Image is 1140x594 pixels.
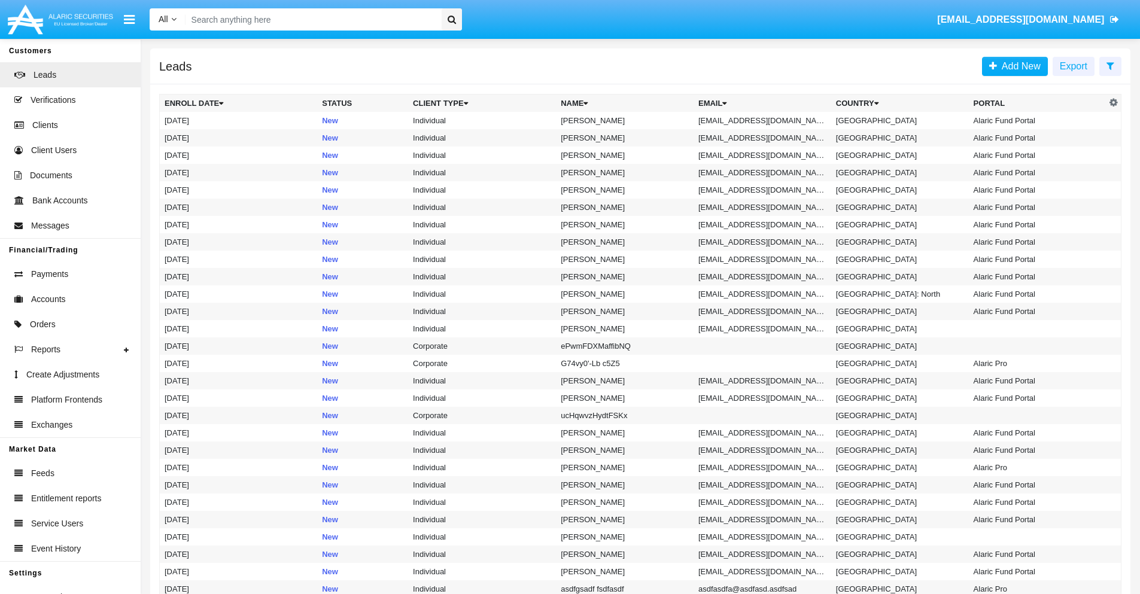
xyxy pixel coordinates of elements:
td: Alaric Fund Portal [969,511,1106,528]
span: Documents [30,169,72,182]
td: New [317,181,408,199]
td: [DATE] [160,389,318,407]
td: [EMAIL_ADDRESS][DOMAIN_NAME] [694,216,831,233]
td: [PERSON_NAME] [556,441,694,459]
td: [EMAIL_ADDRESS][DOMAIN_NAME] [694,164,831,181]
span: Export [1060,61,1087,71]
span: Client Users [31,144,77,157]
td: [GEOGRAPHIC_DATA] [831,407,969,424]
td: Alaric Fund Portal [969,389,1106,407]
td: New [317,129,408,147]
span: Exchanges [31,419,72,431]
span: Payments [31,268,68,281]
td: [EMAIL_ADDRESS][DOMAIN_NAME] [694,528,831,546]
td: [EMAIL_ADDRESS][DOMAIN_NAME] [694,285,831,303]
td: [DATE] [160,528,318,546]
td: [EMAIL_ADDRESS][DOMAIN_NAME] [694,459,831,476]
td: [GEOGRAPHIC_DATA] [831,147,969,164]
td: [PERSON_NAME] [556,199,694,216]
span: Entitlement reports [31,492,102,505]
td: ePwmFDXMaffibNQ [556,337,694,355]
td: [EMAIL_ADDRESS][DOMAIN_NAME] [694,563,831,580]
td: [DATE] [160,233,318,251]
td: Individual [408,268,556,285]
td: Alaric Fund Portal [969,147,1106,164]
span: Leads [34,69,56,81]
td: Alaric Fund Portal [969,563,1106,580]
td: New [317,268,408,285]
td: Individual [408,528,556,546]
td: Alaric Fund Portal [969,285,1106,303]
td: [EMAIL_ADDRESS][DOMAIN_NAME] [694,303,831,320]
td: [EMAIL_ADDRESS][DOMAIN_NAME] [694,147,831,164]
td: New [317,251,408,268]
td: [DATE] [160,129,318,147]
td: [EMAIL_ADDRESS][DOMAIN_NAME] [694,181,831,199]
td: New [317,407,408,424]
td: Alaric Fund Portal [969,372,1106,389]
td: [GEOGRAPHIC_DATA] [831,112,969,129]
td: Individual [408,112,556,129]
td: Alaric Fund Portal [969,476,1106,494]
td: Alaric Fund Portal [969,233,1106,251]
td: Alaric Fund Portal [969,441,1106,459]
td: [GEOGRAPHIC_DATA] [831,441,969,459]
th: Country [831,95,969,112]
td: [DATE] [160,285,318,303]
td: [DATE] [160,147,318,164]
td: Alaric Fund Portal [969,129,1106,147]
a: All [150,13,186,26]
td: [EMAIL_ADDRESS][DOMAIN_NAME] [694,424,831,441]
td: Alaric Fund Portal [969,424,1106,441]
td: New [317,216,408,233]
td: [GEOGRAPHIC_DATA] [831,233,969,251]
th: Email [694,95,831,112]
td: Individual [408,251,556,268]
td: Alaric Fund Portal [969,546,1106,563]
td: Alaric Fund Portal [969,251,1106,268]
td: Alaric Fund Portal [969,112,1106,129]
td: Individual [408,216,556,233]
td: [PERSON_NAME] [556,372,694,389]
span: All [159,14,168,24]
td: [DATE] [160,424,318,441]
td: New [317,441,408,459]
td: [PERSON_NAME] [556,563,694,580]
td: New [317,563,408,580]
td: [EMAIL_ADDRESS][DOMAIN_NAME] [694,441,831,459]
td: New [317,389,408,407]
td: [DATE] [160,372,318,389]
td: [DATE] [160,164,318,181]
th: Portal [969,95,1106,112]
td: [DATE] [160,181,318,199]
td: Individual [408,546,556,563]
td: Alaric Pro [969,459,1106,476]
td: Individual [408,511,556,528]
td: Individual [408,181,556,199]
th: Enroll Date [160,95,318,112]
span: Create Adjustments [26,368,99,381]
a: [EMAIL_ADDRESS][DOMAIN_NAME] [932,3,1125,36]
td: [DATE] [160,355,318,372]
span: Event History [31,543,81,555]
td: [DATE] [160,112,318,129]
span: Feeds [31,467,54,480]
td: [DATE] [160,476,318,494]
td: New [317,164,408,181]
td: [PERSON_NAME] [556,389,694,407]
td: [GEOGRAPHIC_DATA]: North [831,285,969,303]
td: [EMAIL_ADDRESS][DOMAIN_NAME] [694,233,831,251]
td: [PERSON_NAME] [556,181,694,199]
h5: Leads [159,62,192,71]
td: [GEOGRAPHIC_DATA] [831,563,969,580]
td: [EMAIL_ADDRESS][DOMAIN_NAME] [694,199,831,216]
td: [EMAIL_ADDRESS][DOMAIN_NAME] [694,320,831,337]
td: Individual [408,441,556,459]
td: [PERSON_NAME] [556,268,694,285]
span: Platform Frontends [31,394,102,406]
td: Individual [408,129,556,147]
td: [EMAIL_ADDRESS][DOMAIN_NAME] [694,112,831,129]
td: [PERSON_NAME] [556,112,694,129]
td: Alaric Fund Portal [969,164,1106,181]
td: [DATE] [160,546,318,563]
